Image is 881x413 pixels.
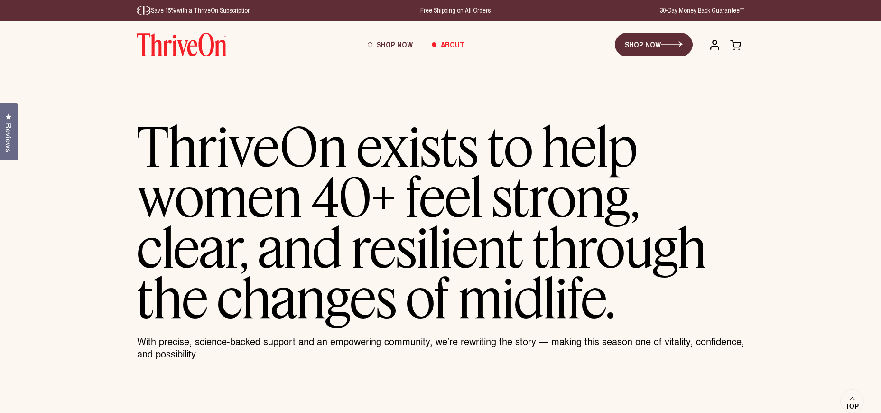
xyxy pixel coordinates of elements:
p: With precise, science-backed support and an empowering community, we’re rewriting the story — mak... [137,335,744,360]
p: 30-Day Money Back Guarantee** [660,6,744,15]
a: Shop Now [358,32,422,57]
span: Shop Now [377,39,413,50]
p: Save 15% with a ThriveOn Subscription [137,6,251,15]
h1: ThriveOn exists to help women 40+ feel strong, clear, and resilient through the changes of midlife. [137,122,744,324]
span: Reviews [2,123,15,152]
span: Top [845,402,859,411]
a: About [422,32,474,57]
a: SHOP NOW [615,33,693,56]
span: About [441,39,464,50]
p: Free Shipping on All Orders [420,6,491,15]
